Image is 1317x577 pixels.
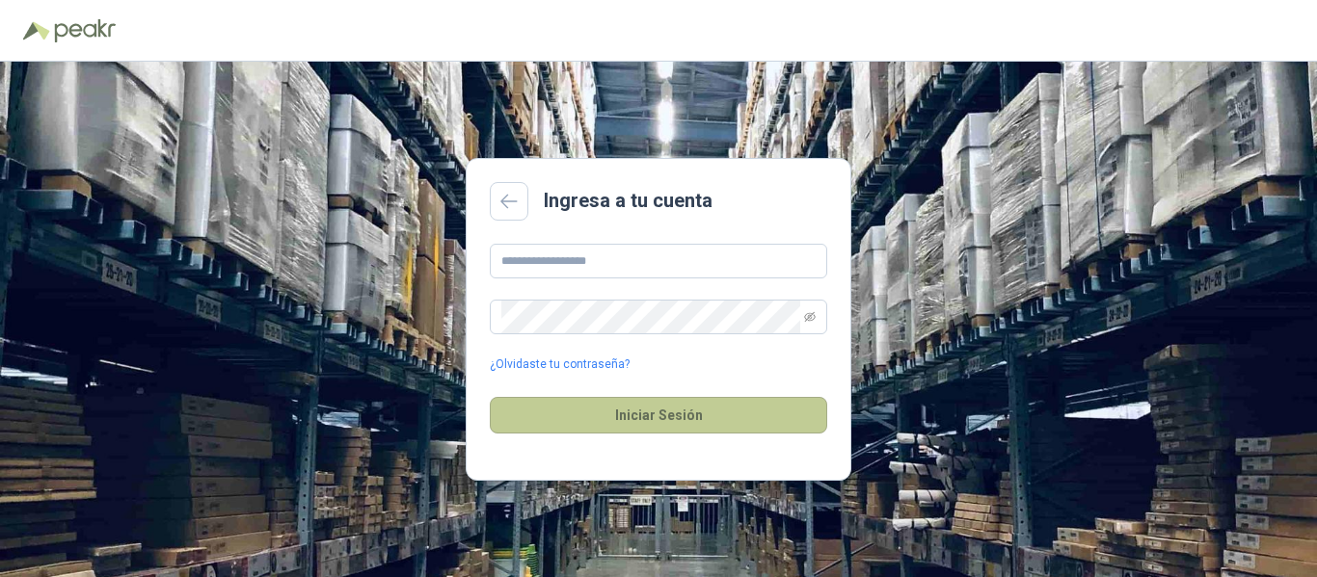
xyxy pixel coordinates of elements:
img: Peakr [54,19,116,42]
span: eye-invisible [804,311,816,323]
a: ¿Olvidaste tu contraseña? [490,355,630,374]
img: Logo [23,21,50,40]
button: Iniciar Sesión [490,397,827,433]
h2: Ingresa a tu cuenta [544,186,712,216]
